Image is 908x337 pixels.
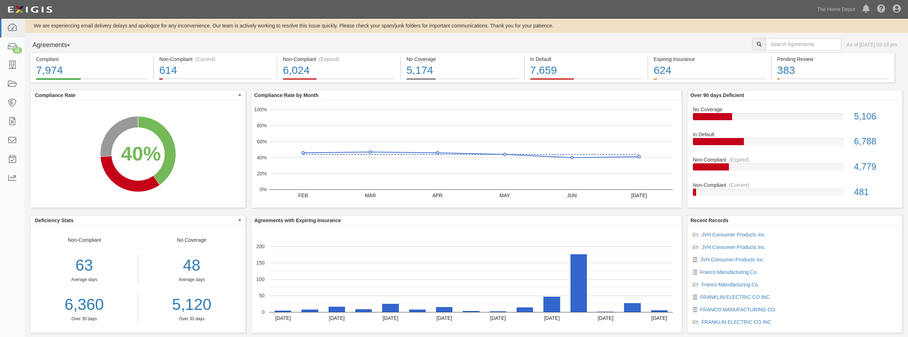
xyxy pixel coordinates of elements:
[406,63,518,78] div: 5,174
[259,293,265,298] text: 50
[31,254,138,277] div: 63
[530,63,642,78] div: 7,659
[777,63,889,78] div: 383
[849,186,902,199] div: 481
[382,315,398,321] text: [DATE]
[30,78,153,84] a: Compliant7,974
[31,90,245,100] button: Compliance Rate
[278,78,400,84] a: Non-Compliant(Expired)6,024
[252,101,682,208] svg: A chart.
[700,257,765,262] a: JVH Consumer Products Inc.
[31,293,138,316] a: 6,360
[262,309,264,315] text: 0
[813,2,859,16] a: The Home Depot
[436,315,452,321] text: [DATE]
[688,182,902,189] div: Non-Compliant
[772,78,894,84] a: Pending Review383
[12,47,22,53] div: 11
[690,218,729,223] b: Recent Records
[693,182,897,201] a: Non-Compliant(Current)481
[257,139,267,144] text: 60%
[138,236,245,322] div: No Coverage
[700,307,776,312] a: FRANCO MANUFACTURING CO.
[257,123,267,128] text: 80%
[406,56,518,63] div: No Coverage
[35,217,237,224] span: Deficiency Stats
[35,92,237,99] span: Compliance Rate
[701,244,766,250] a: JVH Consumer Products Inc.
[849,135,902,148] div: 6,788
[654,56,766,63] div: Expiring Insurance
[254,92,319,98] b: Compliance Rate by Month
[283,63,395,78] div: 6,024
[651,315,667,321] text: [DATE]
[849,110,902,123] div: 5,106
[766,38,841,50] input: Search Agreements
[688,156,902,163] div: Non-Compliant
[143,293,240,316] a: 5,120
[329,315,345,321] text: [DATE]
[525,78,648,84] a: In Default7,659
[196,56,215,63] div: (Current)
[631,193,647,198] text: [DATE]
[257,170,267,176] text: 20%
[700,294,770,300] a: FRANKLIN ELECTRIC CO INC
[654,63,766,78] div: 624
[701,232,766,238] a: JVH Consumer Products Inc.
[598,315,613,321] text: [DATE]
[31,215,245,225] button: Deficiency Stats
[30,38,84,52] button: Agreements
[154,78,277,84] a: Non-Compliant(Current)614
[143,254,240,277] div: 48
[530,56,642,63] div: In Default
[257,155,267,160] text: 40%
[847,41,897,48] div: As of [DATE] 03:18 pm
[700,269,758,275] a: Franco Manufacturing Co.
[31,316,138,322] div: Over 30 days
[701,319,771,325] a: FRANKLIN ELECTRIC CO INC
[693,131,897,156] a: In Default6,788
[729,182,749,189] div: (Current)
[849,160,902,173] div: 4,779
[490,315,506,321] text: [DATE]
[499,193,510,198] text: MAY
[693,156,897,182] a: Non-Compliant(Expired)4,779
[283,56,395,63] div: Non-Compliant (Expired)
[121,139,161,168] div: 40%
[31,101,245,208] svg: A chart.
[693,106,897,131] a: No Coverage5,106
[256,260,265,266] text: 150
[5,3,55,16] img: logo-5460c22ac91f19d4615b14bd174203de0afe785f0fc80cf4dbbc73dc1793850b.png
[159,63,271,78] div: 614
[31,236,138,322] div: Non-Compliant
[690,92,744,98] b: Over 90 days Deficient
[688,131,902,138] div: In Default
[319,56,339,63] div: (Expired)
[36,56,148,63] div: Compliant
[365,193,376,198] text: MAR
[36,63,148,78] div: 7,974
[298,193,308,198] text: FEB
[256,244,265,249] text: 200
[25,22,908,29] div: We are experiencing email delivery delays and apologize for any inconvenience. Our team is active...
[567,193,577,198] text: JUN
[544,315,559,321] text: [DATE]
[252,226,682,333] svg: A chart.
[401,78,524,84] a: No Coverage5,174
[159,56,271,63] div: Non-Compliant (Current)
[777,56,889,63] div: Pending Review
[275,315,291,321] text: [DATE]
[688,106,902,113] div: No Coverage
[648,78,771,84] a: Expiring Insurance624
[254,107,267,112] text: 100%
[260,187,267,192] text: 0%
[143,316,240,322] div: Over 30 days
[729,156,750,163] div: (Expired)
[143,277,240,283] div: Average days
[432,193,443,198] text: APR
